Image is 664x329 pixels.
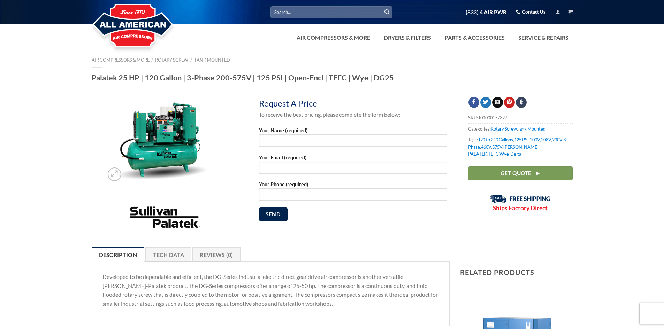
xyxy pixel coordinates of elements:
a: Dryers & Filters [380,31,435,45]
a: Tank Mounted [194,57,230,63]
p: Developed to be dependable and efficient, the DG-Series industrial electric direct gear drive air... [102,272,439,308]
a: Login [556,8,560,16]
input: Your Name (required) [259,134,447,147]
img: Palatek 25 HP | 120 Gallon | 3-Phase 200-575V | 125 PSI | Open-Encl | TEFC | Wye | DG25 [104,97,225,185]
a: 120 to 240 Gallons [478,137,513,142]
h3: Related products [460,263,573,282]
img: Sullivan-Palatek [128,204,201,232]
a: (833) 4 AIR PWR [466,6,506,18]
img: Free Shipping [490,195,551,203]
input: Your Phone (required) [259,188,447,201]
a: Share on Facebook [468,97,479,108]
button: Submit [382,7,392,17]
a: Rotary Screw [155,57,188,63]
input: Your Email (required) [259,162,447,174]
strong: Ships Factory Direct [493,204,548,212]
a: [PERSON_NAME] PALATEK [468,144,539,157]
a: 125 PSI [514,137,529,142]
a: 460V [481,144,491,150]
a: Wye-Delta [499,151,521,157]
a: Service & Repairs [514,31,573,45]
a: 3 Phase [468,137,566,149]
a: Contact Us [516,7,545,17]
input: Search… [270,6,392,18]
a: 575V [492,144,502,150]
span: Get Quote [501,169,531,178]
a: Description [92,247,145,262]
span: / [190,57,192,63]
a: Tech Data [145,247,191,262]
a: 230V [552,137,562,142]
label: Your Phone (required) [259,180,447,205]
a: Share on Tumblr [516,97,527,108]
a: Tank Mounted [518,126,545,132]
a: Air Compressors & More [92,57,150,63]
span: SKU: [468,112,573,123]
form: Contact form [259,126,447,227]
a: Parts & Accessories [441,31,509,45]
label: Your Name (required) [259,126,447,151]
a: Get Quote [468,166,573,180]
a: 208V [541,137,551,142]
a: TEFC [488,151,499,157]
a: Reviews (0) [192,247,241,262]
a: Pin on Pinterest [504,97,515,108]
p: To receive the best pricing, please complete the form below: [259,110,447,119]
a: Share on Twitter [480,97,491,108]
a: 200V [530,137,540,142]
div: Request A Price [259,97,331,110]
span: 100000177327 [478,115,507,120]
label: Your Email (required) [259,154,447,179]
span: Categories: , [468,123,573,134]
a: Email to a Friend [492,97,503,108]
a: Air Compressors & More [292,31,374,45]
h1: Palatek 25 HP | 120 Gallon | 3-Phase 200-575V | 125 PSI | Open-Encl | TEFC | Wye | DG25 [92,73,573,83]
a: Rotary Screw [491,126,517,132]
span: Tags: , , , , , , , , , , [468,134,573,159]
span: / [151,57,153,63]
input: Send [259,207,288,221]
